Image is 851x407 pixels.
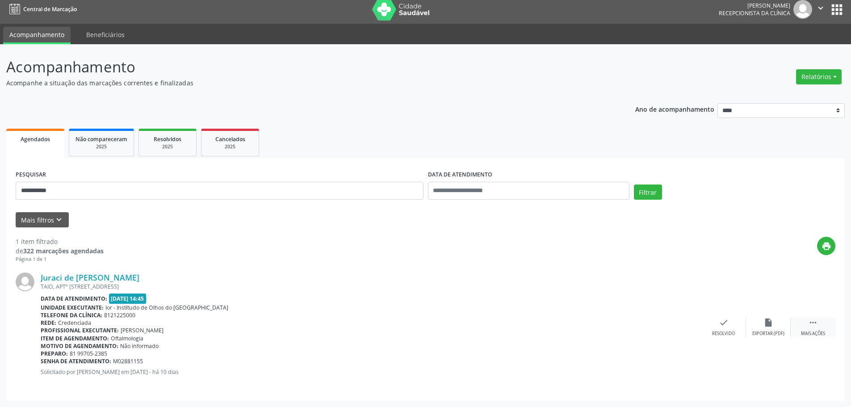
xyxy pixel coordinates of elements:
[109,294,147,304] span: [DATE] 14:45
[41,273,139,282] a: Juraci de [PERSON_NAME]
[41,368,701,376] p: Solicitado por [PERSON_NAME] em [DATE] - há 10 dias
[120,342,159,350] span: Não informado
[104,311,135,319] span: 8121225000
[58,319,91,327] span: Credenciada
[634,185,662,200] button: Filtrar
[41,350,68,357] b: Preparo:
[41,283,701,290] div: TAIO, APTº [STREET_ADDRESS]
[41,295,107,302] b: Data de atendimento:
[41,304,104,311] b: Unidade executante:
[6,2,77,17] a: Central de Marcação
[719,2,790,9] div: [PERSON_NAME]
[41,335,109,342] b: Item de agendamento:
[23,247,104,255] strong: 322 marcações agendadas
[41,342,118,350] b: Motivo de agendamento:
[23,5,77,13] span: Central de Marcação
[428,168,492,182] label: DATA DE ATENDIMENTO
[70,350,107,357] span: 81 99705-2385
[817,237,835,255] button: print
[816,3,826,13] i: 
[16,212,69,228] button: Mais filtroskeyboard_arrow_down
[808,318,818,327] i: 
[712,331,735,337] div: Resolvido
[41,357,111,365] b: Senha de atendimento:
[829,2,845,17] button: apps
[41,327,119,334] b: Profissional executante:
[719,318,729,327] i: check
[21,135,50,143] span: Agendados
[75,135,127,143] span: Não compareceram
[121,327,163,334] span: [PERSON_NAME]
[801,331,825,337] div: Mais ações
[16,237,104,246] div: 1 item filtrado
[752,331,784,337] div: Exportar (PDF)
[41,319,56,327] b: Rede:
[16,168,46,182] label: PESQUISAR
[796,69,842,84] button: Relatórios
[215,135,245,143] span: Cancelados
[208,143,252,150] div: 2025
[111,335,143,342] span: Oftalmologia
[16,256,104,263] div: Página 1 de 1
[6,78,593,88] p: Acompanhe a situação das marcações correntes e finalizadas
[75,143,127,150] div: 2025
[822,241,831,251] i: print
[16,273,34,291] img: img
[16,246,104,256] div: de
[3,27,71,44] a: Acompanhamento
[54,215,64,225] i: keyboard_arrow_down
[154,135,181,143] span: Resolvidos
[145,143,190,150] div: 2025
[763,318,773,327] i: insert_drive_file
[719,9,790,17] span: Recepcionista da clínica
[80,27,131,42] a: Beneficiários
[41,311,102,319] b: Telefone da clínica:
[6,56,593,78] p: Acompanhamento
[113,357,143,365] span: M02881155
[635,103,714,114] p: Ano de acompanhamento
[105,304,228,311] span: Ior - Institudo de Olhos do [GEOGRAPHIC_DATA]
